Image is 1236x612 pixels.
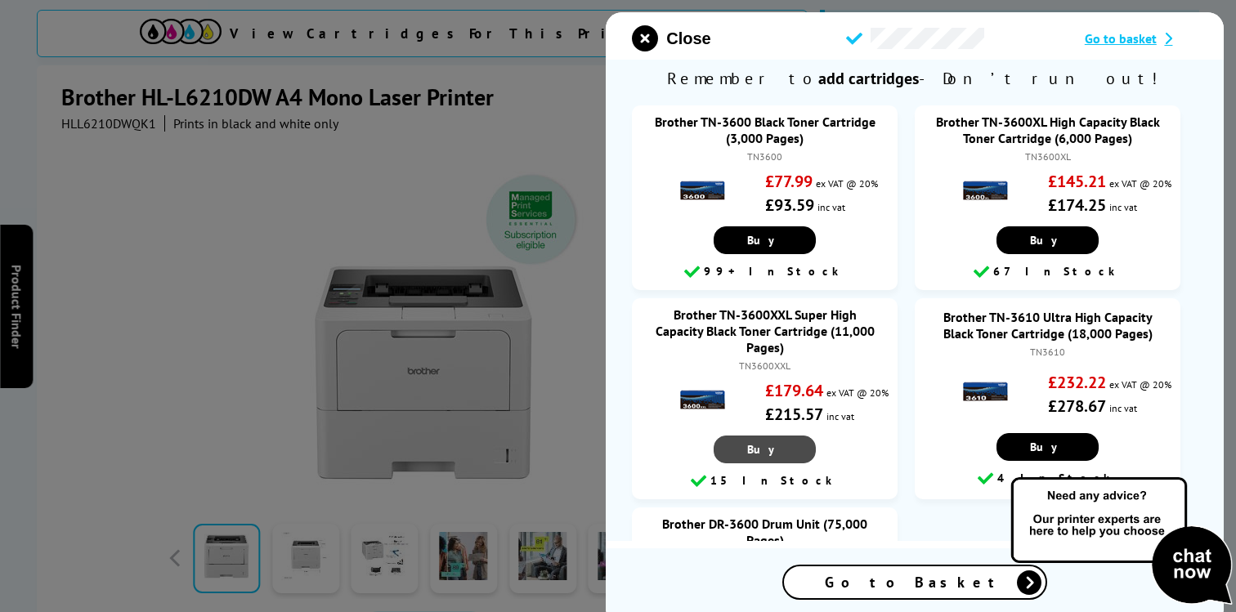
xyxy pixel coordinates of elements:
[640,471,889,491] div: 15 In Stock
[648,360,881,372] div: TN3600XXL
[1048,171,1106,192] strong: £145.21
[826,410,854,422] span: inc vat
[1007,475,1236,609] img: Open Live Chat window
[826,386,889,399] span: ex VAT @ 20%
[817,201,845,213] span: inc vat
[1085,30,1157,47] span: Go to basket
[931,346,1164,358] div: TN3610
[825,573,1005,592] span: Go to Basket
[747,233,782,248] span: Buy
[765,171,813,192] strong: £77.99
[1109,201,1137,213] span: inc vat
[674,372,731,429] img: Brother TN-3600XXL Super High Capacity Black Toner Cartridge (11,000 Pages)
[666,29,710,48] span: Close
[1109,378,1171,391] span: ex VAT @ 20%
[1085,30,1198,47] a: Go to basket
[1048,395,1106,417] strong: £278.67
[747,442,782,457] span: Buy
[1030,233,1065,248] span: Buy
[931,150,1164,163] div: TN3600XL
[956,364,1014,421] img: Brother TN-3610 Ultra High Capacity Black Toner Cartridge (18,000 Pages)
[782,565,1047,600] a: Go to Basket
[765,404,823,425] strong: £215.57
[765,380,823,401] strong: £179.64
[923,469,1172,489] div: 4 In Stock
[765,194,814,216] strong: £93.59
[1048,194,1106,216] strong: £174.25
[1048,372,1106,393] strong: £232.22
[923,262,1172,282] div: 67 In Stock
[655,114,875,146] a: Brother TN-3600 Black Toner Cartridge (3,000 Pages)
[632,25,710,51] button: close modal
[640,262,889,282] div: 99+ In Stock
[1030,440,1065,454] span: Buy
[1109,177,1171,190] span: ex VAT @ 20%
[656,306,875,355] a: Brother TN-3600XXL Super High Capacity Black Toner Cartridge (11,000 Pages)
[674,163,731,220] img: Brother TN-3600 Black Toner Cartridge (3,000 Pages)
[648,150,881,163] div: TN3600
[1109,402,1137,414] span: inc vat
[943,309,1153,342] a: Brother TN-3610 Ultra High Capacity Black Toner Cartridge (18,000 Pages)
[816,177,878,190] span: ex VAT @ 20%
[662,516,867,548] a: Brother DR-3600 Drum Unit (75,000 Pages)
[936,114,1160,146] a: Brother TN-3600XL High Capacity Black Toner Cartridge (6,000 Pages)
[606,60,1224,97] span: Remember to - Don’t run out!
[956,163,1014,220] img: Brother TN-3600XL High Capacity Black Toner Cartridge (6,000 Pages)
[818,68,919,89] b: add cartridges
